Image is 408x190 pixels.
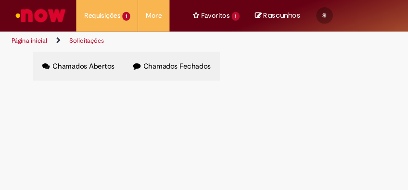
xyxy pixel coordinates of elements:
[135,10,150,19] span: More
[13,5,63,24] img: ServiceNow
[11,34,44,42] a: Página inicial
[64,34,97,42] a: Solicitações
[244,10,279,19] span: Rascunhos
[78,10,112,19] span: Requisições
[7,29,197,47] ul: Trilhas de página
[237,10,279,19] a: No momento, sua lista de rascunhos tem 0 Itens
[187,10,213,19] span: Favoritos
[215,11,222,19] span: 1
[299,11,303,17] span: SI
[133,57,195,66] span: Chamados Fechados
[114,11,121,19] span: 1
[49,57,106,66] span: Chamados Abertos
